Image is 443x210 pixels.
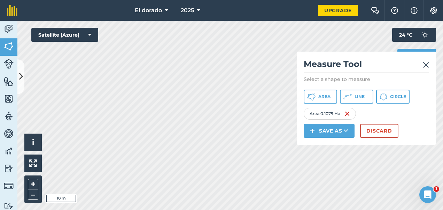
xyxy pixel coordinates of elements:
img: svg+xml;base64,PHN2ZyB4bWxucz0iaHR0cDovL3d3dy53My5vcmcvMjAwMC9zdmciIHdpZHRoPSIxNiIgaGVpZ2h0PSIyNC... [344,110,350,118]
span: Circle [390,94,406,99]
span: Line [355,94,365,99]
a: Upgrade [318,5,358,16]
span: Area [318,94,331,99]
img: svg+xml;base64,PHN2ZyB4bWxucz0iaHR0cDovL3d3dy53My5vcmcvMjAwMC9zdmciIHdpZHRoPSIyMiIgaGVpZ2h0PSIzMC... [423,61,429,69]
button: – [28,189,38,200]
img: svg+xml;base64,PHN2ZyB4bWxucz0iaHR0cDovL3d3dy53My5vcmcvMjAwMC9zdmciIHdpZHRoPSI1NiIgaGVpZ2h0PSI2MC... [4,41,14,52]
button: Print [397,49,436,63]
img: A cog icon [429,7,438,14]
img: svg+xml;base64,PHN2ZyB4bWxucz0iaHR0cDovL3d3dy53My5vcmcvMjAwMC9zdmciIHdpZHRoPSI1NiIgaGVpZ2h0PSI2MC... [4,93,14,104]
span: El dorado [135,6,162,15]
iframe: Intercom live chat [419,186,436,203]
img: svg+xml;base64,PD94bWwgdmVyc2lvbj0iMS4wIiBlbmNvZGluZz0idXRmLTgiPz4KPCEtLSBHZW5lcmF0b3I6IEFkb2JlIE... [4,24,14,34]
button: Area [304,90,337,104]
img: svg+xml;base64,PD94bWwgdmVyc2lvbj0iMS4wIiBlbmNvZGluZz0idXRmLTgiPz4KPCEtLSBHZW5lcmF0b3I6IEFkb2JlIE... [4,111,14,121]
button: i [24,134,42,151]
button: Save as [304,124,355,138]
img: svg+xml;base64,PHN2ZyB4bWxucz0iaHR0cDovL3d3dy53My5vcmcvMjAwMC9zdmciIHdpZHRoPSIxNCIgaGVpZ2h0PSIyNC... [310,127,315,135]
button: Discard [360,124,398,138]
img: svg+xml;base64,PD94bWwgdmVyc2lvbj0iMS4wIiBlbmNvZGluZz0idXRmLTgiPz4KPCEtLSBHZW5lcmF0b3I6IEFkb2JlIE... [4,181,14,191]
button: Circle [376,90,410,104]
div: Area : 0.1079 Ha [304,108,356,120]
img: Four arrows, one pointing top left, one top right, one bottom right and the last bottom left [29,159,37,167]
button: + [28,179,38,189]
img: svg+xml;base64,PHN2ZyB4bWxucz0iaHR0cDovL3d3dy53My5vcmcvMjAwMC9zdmciIHdpZHRoPSIxNyIgaGVpZ2h0PSIxNy... [411,6,418,15]
span: 2025 [181,6,194,15]
button: 24 °C [392,28,436,42]
img: fieldmargin Logo [7,5,17,16]
img: svg+xml;base64,PD94bWwgdmVyc2lvbj0iMS4wIiBlbmNvZGluZz0idXRmLTgiPz4KPCEtLSBHZW5lcmF0b3I6IEFkb2JlIE... [4,163,14,174]
p: Select a shape to measure [304,76,429,83]
span: 24 ° C [399,28,412,42]
img: svg+xml;base64,PD94bWwgdmVyc2lvbj0iMS4wIiBlbmNvZGluZz0idXRmLTgiPz4KPCEtLSBHZW5lcmF0b3I6IEFkb2JlIE... [4,59,14,69]
img: svg+xml;base64,PD94bWwgdmVyc2lvbj0iMS4wIiBlbmNvZGluZz0idXRmLTgiPz4KPCEtLSBHZW5lcmF0b3I6IEFkb2JlIE... [4,128,14,139]
img: Two speech bubbles overlapping with the left bubble in the forefront [371,7,379,14]
button: Satellite (Azure) [31,28,98,42]
img: svg+xml;base64,PD94bWwgdmVyc2lvbj0iMS4wIiBlbmNvZGluZz0idXRmLTgiPz4KPCEtLSBHZW5lcmF0b3I6IEFkb2JlIE... [4,146,14,156]
img: A question mark icon [390,7,399,14]
span: i [32,138,34,147]
img: svg+xml;base64,PHN2ZyB4bWxucz0iaHR0cDovL3d3dy53My5vcmcvMjAwMC9zdmciIHdpZHRoPSI1NiIgaGVpZ2h0PSI2MC... [4,76,14,87]
h2: Measure Tool [304,59,429,73]
img: svg+xml;base64,PD94bWwgdmVyc2lvbj0iMS4wIiBlbmNvZGluZz0idXRmLTgiPz4KPCEtLSBHZW5lcmF0b3I6IEFkb2JlIE... [4,203,14,209]
button: Line [340,90,373,104]
img: svg+xml;base64,PD94bWwgdmVyc2lvbj0iMS4wIiBlbmNvZGluZz0idXRmLTgiPz4KPCEtLSBHZW5lcmF0b3I6IEFkb2JlIE... [418,28,432,42]
span: 1 [434,186,439,192]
